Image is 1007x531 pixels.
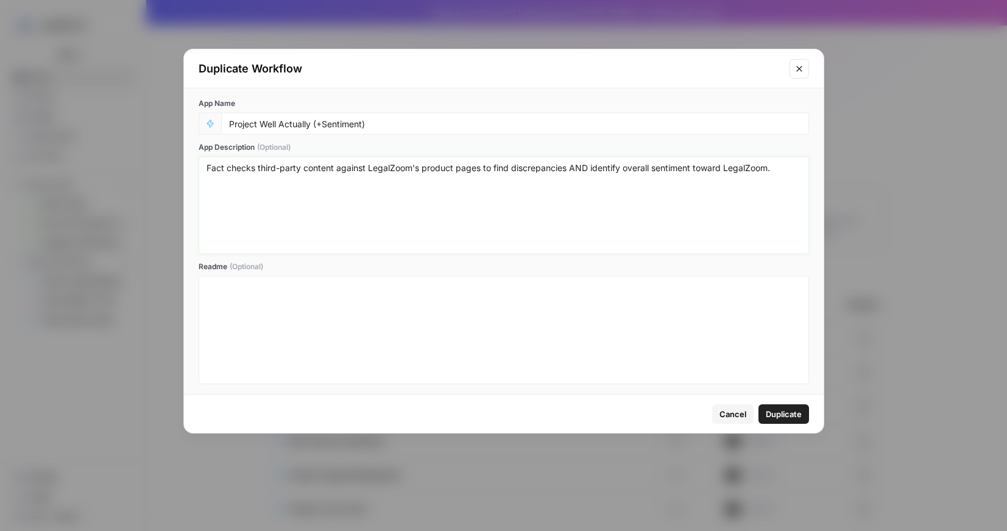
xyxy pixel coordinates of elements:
div: Duplicate Workflow [199,60,782,77]
span: Duplicate [766,408,802,420]
button: Duplicate [758,404,809,424]
label: Readme [199,261,809,272]
input: Untitled [229,118,801,129]
span: (Optional) [230,261,263,272]
label: App Name [199,98,809,109]
span: Cancel [719,408,746,420]
button: Close modal [790,59,809,79]
textarea: Fact checks third-party content against LegalZoom's product pages to find discrepancies AND ident... [207,162,801,248]
label: App Description [199,142,809,153]
span: (Optional) [257,142,291,153]
button: Cancel [712,404,754,424]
